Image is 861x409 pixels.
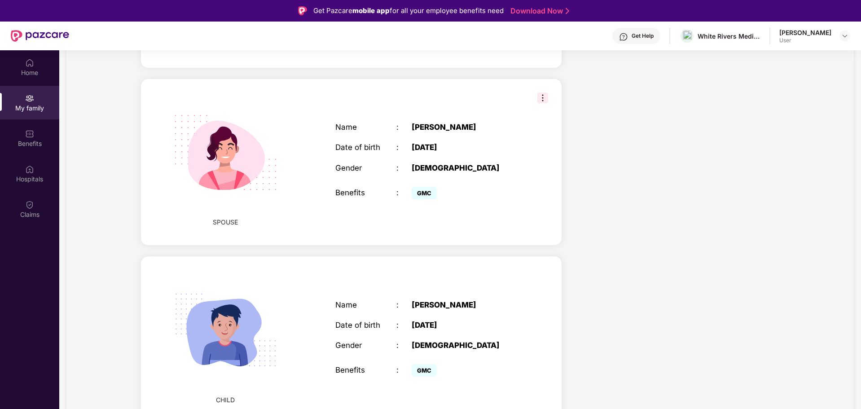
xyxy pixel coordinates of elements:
[313,5,504,16] div: Get Pazcare for all your employee benefits need
[216,395,235,405] span: CHILD
[779,28,831,37] div: [PERSON_NAME]
[396,123,412,132] div: :
[510,6,567,16] a: Download Now
[683,31,692,42] img: download%20(2).png
[412,163,518,172] div: [DEMOGRAPHIC_DATA]
[396,188,412,197] div: :
[335,341,396,350] div: Gender
[352,6,390,15] strong: mobile app
[779,37,831,44] div: User
[161,265,290,395] img: svg+xml;base64,PHN2ZyB4bWxucz0iaHR0cDovL3d3dy53My5vcmcvMjAwMC9zdmciIHdpZHRoPSIyMjQiIGhlaWdodD0iMT...
[298,6,307,15] img: Logo
[335,163,396,172] div: Gender
[213,217,238,227] span: SPOUSE
[841,32,848,40] img: svg+xml;base64,PHN2ZyBpZD0iRHJvcGRvd24tMzJ4MzIiIHhtbG5zPSJodHRwOi8vd3d3LnczLm9yZy8yMDAwL3N2ZyIgd2...
[396,300,412,309] div: :
[632,32,654,40] div: Get Help
[412,143,518,152] div: [DATE]
[396,143,412,152] div: :
[335,123,396,132] div: Name
[335,300,396,309] div: Name
[25,58,34,67] img: svg+xml;base64,PHN2ZyBpZD0iSG9tZSIgeG1sbnM9Imh0dHA6Ly93d3cudzMub3JnLzIwMDAvc3ZnIiB3aWR0aD0iMjAiIG...
[412,364,437,377] span: GMC
[412,123,518,132] div: [PERSON_NAME]
[412,341,518,350] div: [DEMOGRAPHIC_DATA]
[25,129,34,138] img: svg+xml;base64,PHN2ZyBpZD0iQmVuZWZpdHMiIHhtbG5zPSJodHRwOi8vd3d3LnczLm9yZy8yMDAwL3N2ZyIgd2lkdGg9Ij...
[412,300,518,309] div: [PERSON_NAME]
[619,32,628,41] img: svg+xml;base64,PHN2ZyBpZD0iSGVscC0zMngzMiIgeG1sbnM9Imh0dHA6Ly93d3cudzMub3JnLzIwMDAvc3ZnIiB3aWR0aD...
[25,93,34,102] img: svg+xml;base64,PHN2ZyB3aWR0aD0iMjAiIGhlaWdodD0iMjAiIHZpZXdCb3g9IjAgMCAyMCAyMCIgZmlsbD0ibm9uZSIgeG...
[25,164,34,173] img: svg+xml;base64,PHN2ZyBpZD0iSG9zcGl0YWxzIiB4bWxucz0iaHR0cDovL3d3dy53My5vcmcvMjAwMC9zdmciIHdpZHRoPS...
[412,187,437,199] span: GMC
[25,200,34,209] img: svg+xml;base64,PHN2ZyBpZD0iQ2xhaW0iIHhtbG5zPSJodHRwOi8vd3d3LnczLm9yZy8yMDAwL3N2ZyIgd2lkdGg9IjIwIi...
[11,30,69,42] img: New Pazcare Logo
[335,188,396,197] div: Benefits
[396,321,412,330] div: :
[412,321,518,330] div: [DATE]
[537,92,548,103] img: svg+xml;base64,PHN2ZyB3aWR0aD0iMzIiIGhlaWdodD0iMzIiIHZpZXdCb3g9IjAgMCAzMiAzMiIgZmlsbD0ibm9uZSIgeG...
[335,365,396,374] div: Benefits
[396,341,412,350] div: :
[335,321,396,330] div: Date of birth
[335,143,396,152] div: Date of birth
[161,88,290,217] img: svg+xml;base64,PHN2ZyB4bWxucz0iaHR0cDovL3d3dy53My5vcmcvMjAwMC9zdmciIHdpZHRoPSIyMjQiIGhlaWdodD0iMT...
[396,163,412,172] div: :
[396,365,412,374] div: :
[566,6,569,16] img: Stroke
[698,32,760,40] div: White Rivers Media Solutions Private Limited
